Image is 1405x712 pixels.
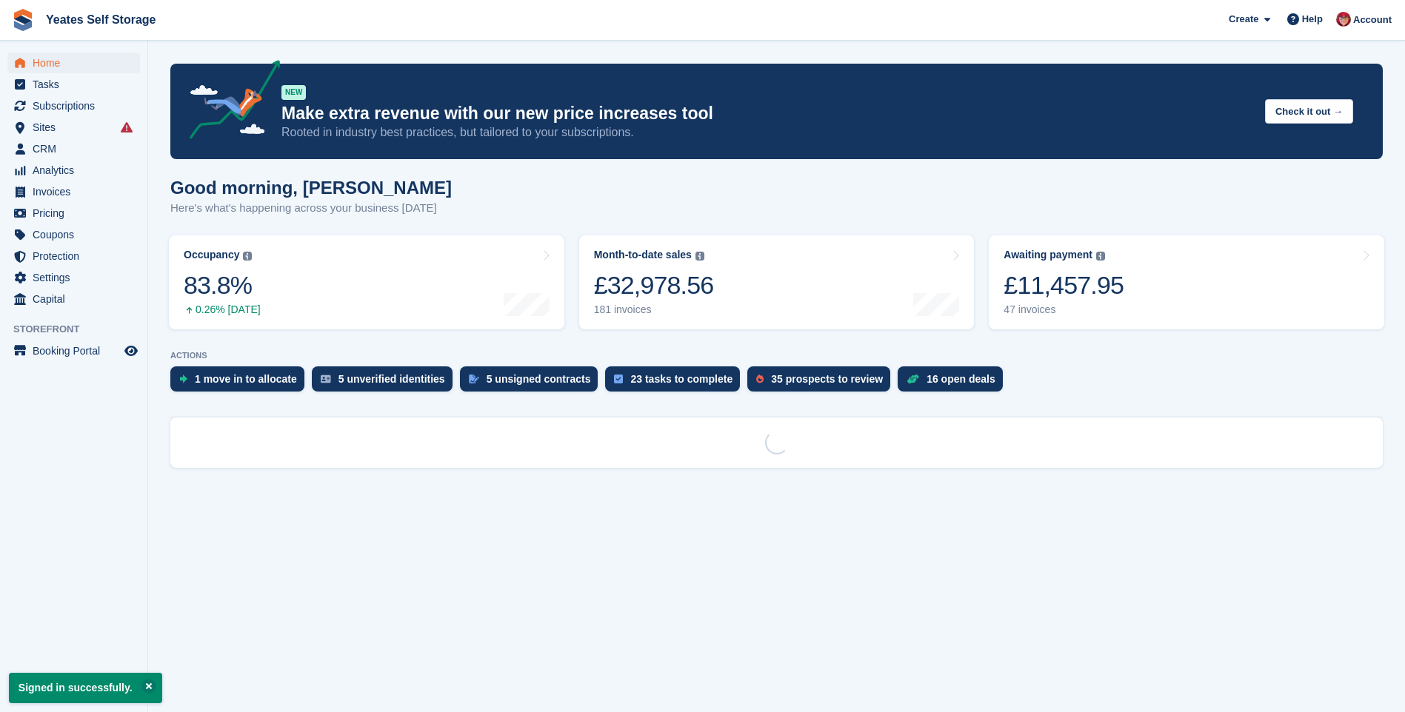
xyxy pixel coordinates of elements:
[170,178,452,198] h1: Good morning, [PERSON_NAME]
[756,375,764,383] img: prospect-51fa495bee0391a8d652442698ab0144808aea92771e9ea1ae160a38d050c398.svg
[594,249,692,261] div: Month-to-date sales
[1229,12,1258,27] span: Create
[614,375,623,383] img: task-75834270c22a3079a89374b754ae025e5fb1db73e45f91037f5363f120a921f8.svg
[7,95,140,116] a: menu
[281,124,1253,141] p: Rooted in industry best practices, but tailored to your subscriptions.
[469,375,479,383] img: contract_signature_icon-13c848040528278c33f63329250d36e43548de30e8caae1d1a13099fd9432cc5.svg
[195,373,297,385] div: 1 move in to allocate
[33,289,121,309] span: Capital
[33,203,121,224] span: Pricing
[630,373,732,385] div: 23 tasks to complete
[170,200,452,217] p: Here's what's happening across your business [DATE]
[1004,249,1092,261] div: Awaiting payment
[33,246,121,266] span: Protection
[7,289,140,309] a: menu
[927,373,995,385] div: 16 open deals
[184,249,239,261] div: Occupancy
[312,366,460,399] a: 5 unverified identities
[170,351,1383,360] p: ACTIONS
[321,375,331,383] img: verify_identity-adf6edd0f0f0b5bbfe63781bf79b02c33cf7c696d77639b501bdc392416b5a36.svg
[177,60,281,144] img: price-adjustments-announcement-icon-8257ccfd72463d97f412b2fc003d46551f7dbcb40ab6d574587a9cd5c0d94...
[33,74,121,95] span: Tasks
[1004,303,1124,316] div: 47 invoices
[7,203,140,224] a: menu
[7,246,140,266] a: menu
[907,374,919,384] img: deal-1b604bf984904fb50ccaf53a9ad4b4a5d6e5aea283cecdc64d6e3604feb123c2.svg
[7,224,140,245] a: menu
[184,270,261,300] div: 83.8%
[579,235,975,329] a: Month-to-date sales £32,978.56 181 invoices
[33,53,121,73] span: Home
[1336,12,1351,27] img: Wendie Tanner
[989,235,1384,329] a: Awaiting payment £11,457.95 47 invoices
[7,340,140,361] a: menu
[184,303,261,316] div: 0.26% [DATE]
[170,366,312,399] a: 1 move in to allocate
[33,138,121,159] span: CRM
[169,235,564,329] a: Occupancy 83.8% 0.26% [DATE]
[33,340,121,361] span: Booking Portal
[594,303,714,316] div: 181 invoices
[7,53,140,73] a: menu
[1096,252,1105,261] img: icon-info-grey-7440780725fd019a000dd9b08b2336e03edf1995a4989e88bcd33f0948082b44.svg
[12,9,34,31] img: stora-icon-8386f47178a22dfd0bd8f6a31ec36ba5ce8667c1dd55bd0f319d3a0aa187defe.svg
[7,117,140,138] a: menu
[33,224,121,245] span: Coupons
[13,322,147,337] span: Storefront
[7,267,140,288] a: menu
[7,181,140,202] a: menu
[33,160,121,181] span: Analytics
[9,673,162,703] p: Signed in successfully.
[281,85,306,100] div: NEW
[122,342,140,360] a: Preview store
[179,375,187,383] img: move_ins_to_allocate_icon-fdf77a2bb77ea45bf5b3d319d69a93e2d87916cf1d5bf7949dd705db3b84f3ca.svg
[281,103,1253,124] p: Make extra revenue with our new price increases tool
[460,366,606,399] a: 5 unsigned contracts
[594,270,714,300] div: £32,978.56
[898,366,1010,399] a: 16 open deals
[7,138,140,159] a: menu
[121,121,133,133] i: Smart entry sync failures have occurred
[1265,99,1353,124] button: Check it out →
[33,267,121,288] span: Settings
[1004,270,1124,300] div: £11,457.95
[487,373,591,385] div: 5 unsigned contracts
[7,74,140,95] a: menu
[771,373,883,385] div: 35 prospects to review
[243,252,252,261] img: icon-info-grey-7440780725fd019a000dd9b08b2336e03edf1995a4989e88bcd33f0948082b44.svg
[33,181,121,202] span: Invoices
[33,95,121,116] span: Subscriptions
[7,160,140,181] a: menu
[33,117,121,138] span: Sites
[1302,12,1323,27] span: Help
[605,366,747,399] a: 23 tasks to complete
[695,252,704,261] img: icon-info-grey-7440780725fd019a000dd9b08b2336e03edf1995a4989e88bcd33f0948082b44.svg
[1353,13,1392,27] span: Account
[40,7,162,32] a: Yeates Self Storage
[747,366,898,399] a: 35 prospects to review
[338,373,445,385] div: 5 unverified identities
